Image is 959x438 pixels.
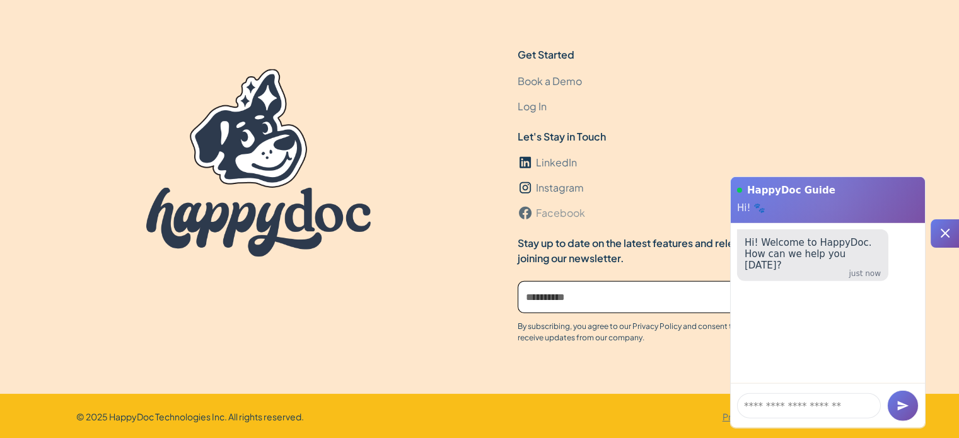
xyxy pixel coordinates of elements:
a: Log In [518,94,547,119]
div: Stay up to date on the latest features and releases by joining our newsletter. [518,236,770,266]
a: Instagram [518,175,584,200]
div: By subscribing, you agree to our Privacy Policy and consent to receive updates from our company. [518,321,758,343]
a: Privacy Policy [723,410,779,424]
div: Get Started [518,47,574,62]
a: Facebook [518,200,585,226]
div: © 2025 HappyDoc Technologies Inc. All rights reserved. [76,410,304,424]
div: Facebook [536,205,585,221]
div: Let's Stay in Touch [518,129,606,144]
a: Book a Demo [518,69,582,94]
form: Email Form [518,281,871,313]
div: Instagram [536,180,584,195]
a: LinkedIn [518,150,577,175]
div: LinkedIn [536,155,577,170]
img: HappyDoc Logo. [146,69,371,257]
